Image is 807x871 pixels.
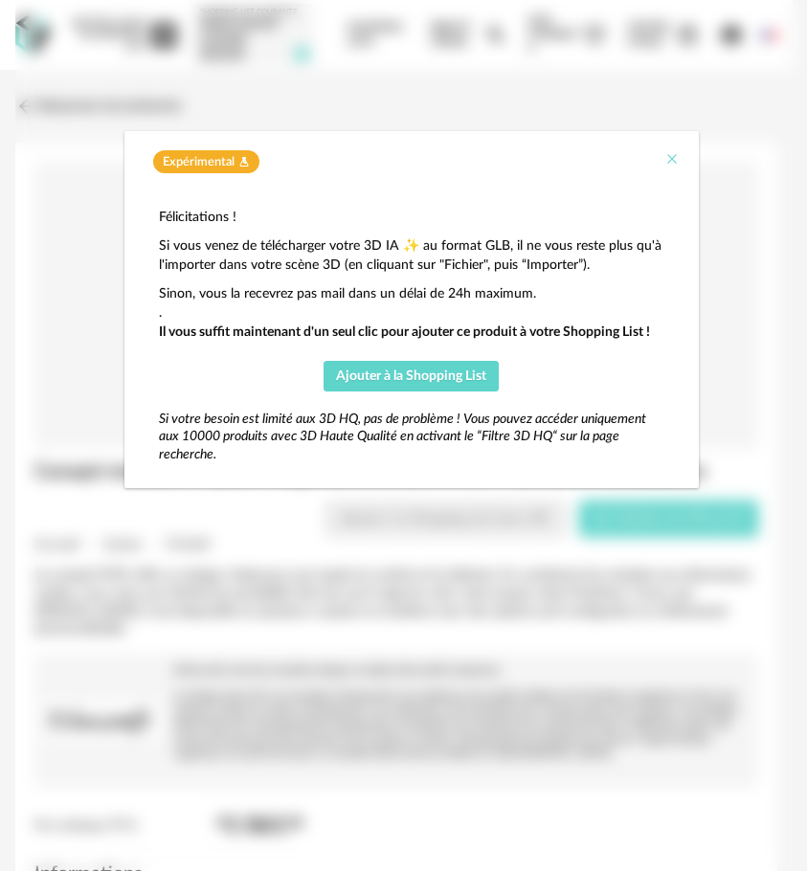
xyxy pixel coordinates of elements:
p: Félicitations ! [159,208,664,227]
p: Sinon, vous la recevrez pas mail dans un délai de 24h maximum. . [159,284,664,342]
button: Ajouter à la Shopping List [324,361,500,391]
span: Expérimental [163,154,235,170]
p: Si vous venez de télécharger votre 3D IA ✨ au format GLB, il ne vous reste plus qu'à l'importer d... [159,236,664,275]
span: Flask icon [238,154,250,170]
button: Close [664,150,680,170]
span: Ajouter à la Shopping List [336,369,486,383]
div: dialog [124,131,699,488]
strong: Il vous suffit maintenant d'un seul clic pour ajouter ce produit à votre Shopping List ! [159,325,650,339]
em: Si votre besoin est limité aux 3D HQ, pas de problème ! Vous pouvez accéder uniquement aux 10000 ... [159,413,646,460]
